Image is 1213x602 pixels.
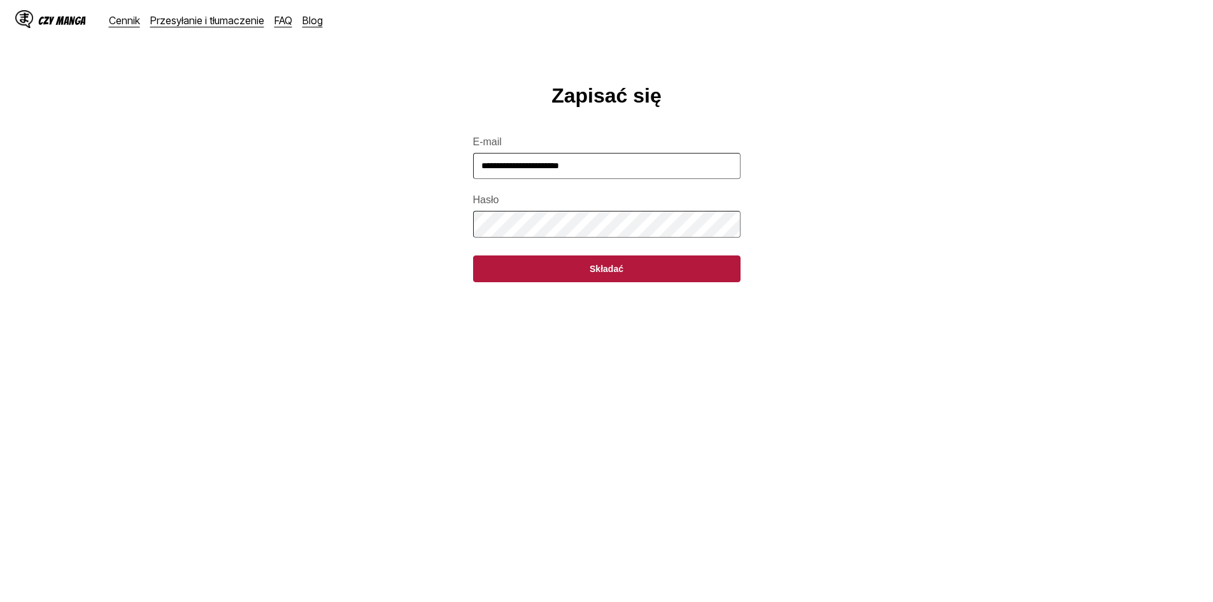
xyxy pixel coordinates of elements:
font: Zapisać się [551,84,662,107]
font: Czy Manga [38,15,86,27]
img: Logo IsManga [15,10,33,28]
a: FAQ [274,14,292,27]
font: Składać [590,264,623,274]
button: Składać [473,255,741,282]
font: Hasło [473,194,499,205]
a: Blog [302,14,323,27]
font: E-mail [473,136,502,147]
a: Cennik [109,14,140,27]
a: Logo IsMangaCzy Manga [15,10,109,31]
a: Przesyłanie i tłumaczenie [150,14,264,27]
